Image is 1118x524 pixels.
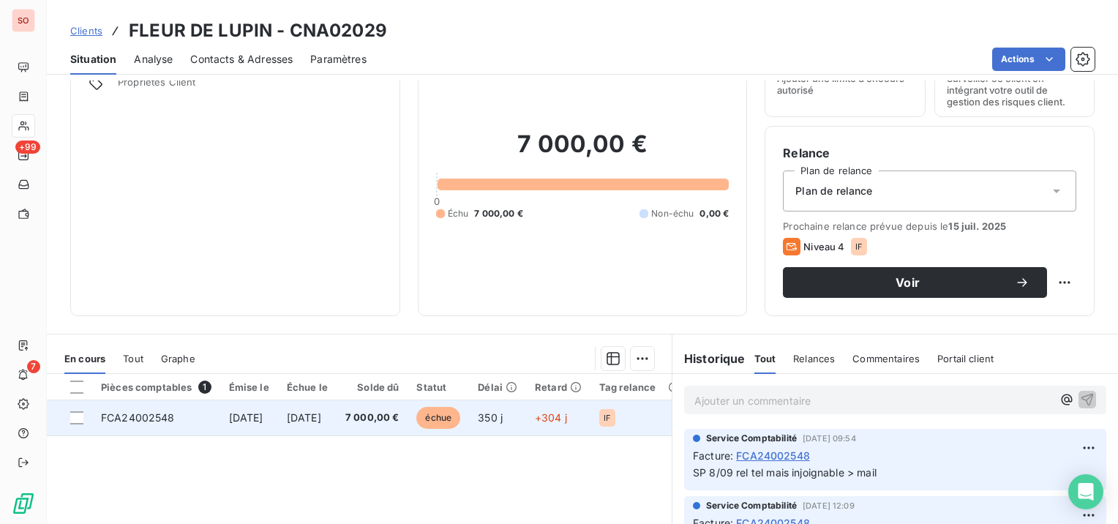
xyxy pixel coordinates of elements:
[129,18,387,44] h3: FLEUR DE LUPIN - CNA02029
[345,411,399,425] span: 7 000,00 €
[693,448,733,463] span: Facture :
[800,277,1015,288] span: Voir
[803,241,844,252] span: Niveau 4
[706,499,797,512] span: Service Comptabilité
[783,144,1076,162] h6: Relance
[15,141,40,154] span: +99
[706,432,797,445] span: Service Comptabilité
[229,381,269,393] div: Émise le
[754,353,776,364] span: Tout
[434,195,440,207] span: 0
[190,52,293,67] span: Contacts & Adresses
[12,492,35,515] img: Logo LeanPay
[123,353,143,364] span: Tout
[345,381,399,393] div: Solde dû
[70,25,102,37] span: Clients
[947,72,1082,108] span: Surveiller ce client en intégrant votre outil de gestion des risques client.
[777,72,912,96] span: Ajouter une limite d’encours autorisé
[101,411,175,424] span: FCA24002548
[416,407,460,429] span: échue
[118,76,382,97] span: Propriétés Client
[699,207,729,220] span: 0,00 €
[287,381,328,393] div: Échue le
[948,220,1006,232] span: 15 juil. 2025
[70,52,116,67] span: Situation
[161,353,195,364] span: Graphe
[693,466,877,479] span: SP 8/09 rel tel mais injoignable > mail
[852,353,920,364] span: Commentaires
[198,381,211,394] span: 1
[436,130,729,173] h2: 7 000,00 €
[134,52,173,67] span: Analyse
[855,242,863,251] span: IF
[287,411,321,424] span: [DATE]
[604,413,611,422] span: IF
[70,23,102,38] a: Clients
[803,501,855,510] span: [DATE] 12:09
[736,448,810,463] span: FCA24002548
[310,52,367,67] span: Paramètres
[229,411,263,424] span: [DATE]
[783,267,1047,298] button: Voir
[803,434,856,443] span: [DATE] 09:54
[795,184,872,198] span: Plan de relance
[599,381,674,393] div: Tag relance
[1068,474,1103,509] div: Open Intercom Messenger
[448,207,469,220] span: Échu
[101,381,211,394] div: Pièces comptables
[474,207,523,220] span: 7 000,00 €
[535,411,567,424] span: +304 j
[478,411,503,424] span: 350 j
[64,353,105,364] span: En cours
[937,353,994,364] span: Portail client
[478,381,517,393] div: Délai
[783,220,1076,232] span: Prochaine relance prévue depuis le
[651,207,694,220] span: Non-échu
[672,350,746,367] h6: Historique
[992,48,1065,71] button: Actions
[416,381,460,393] div: Statut
[27,360,40,373] span: 7
[793,353,835,364] span: Relances
[535,381,582,393] div: Retard
[12,9,35,32] div: SO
